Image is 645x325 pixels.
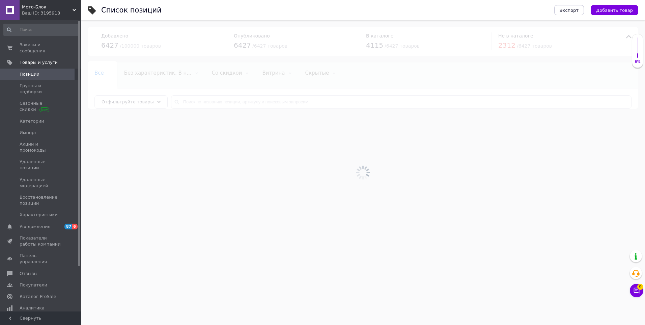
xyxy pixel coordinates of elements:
[20,83,62,95] span: Группы и подборки
[20,253,62,265] span: Панель управления
[20,59,58,66] span: Товары и услуги
[20,305,45,311] span: Аналитика
[20,130,37,136] span: Импорт
[20,71,39,77] span: Позиции
[3,24,80,36] input: Поиск
[101,7,162,14] div: Список позиций
[20,118,44,124] span: Категории
[554,5,584,15] button: Экспорт
[20,282,47,288] span: Покупатели
[20,271,37,277] span: Отзывы
[64,224,72,229] span: 87
[20,100,62,112] span: Сезонные скидки
[20,294,56,300] span: Каталог ProSale
[20,224,50,230] span: Уведомления
[20,177,62,189] span: Удаленные модерацией
[72,224,78,229] span: 6
[632,59,643,64] div: 6%
[630,284,643,297] button: Чат с покупателем9
[637,284,643,290] span: 9
[560,8,579,13] span: Экспорт
[591,5,638,15] button: Добавить товар
[20,235,62,247] span: Показатели работы компании
[22,10,81,16] div: Ваш ID: 3195918
[20,141,62,153] span: Акции и промокоды
[20,42,62,54] span: Заказы и сообщения
[20,194,62,206] span: Восстановление позиций
[20,159,62,171] span: Удаленные позиции
[22,4,73,10] span: Мото-Блок
[596,8,633,13] span: Добавить товар
[20,212,58,218] span: Характеристики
